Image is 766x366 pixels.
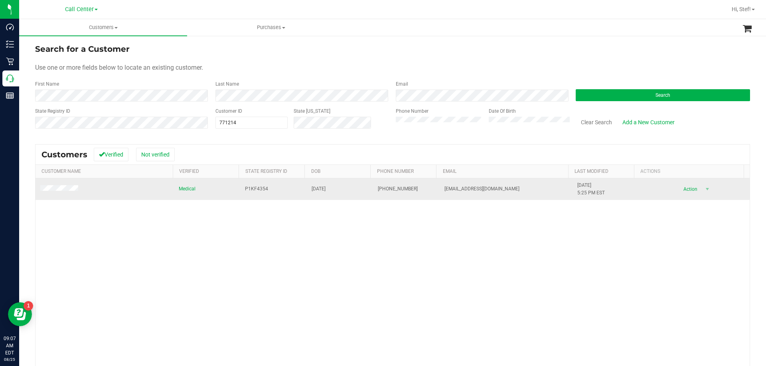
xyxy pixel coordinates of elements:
inline-svg: Inventory [6,40,14,48]
span: Search [655,92,670,98]
span: [PHONE_NUMBER] [378,185,418,193]
span: Call Center [65,6,94,13]
a: DOB [311,168,320,174]
span: Customers [19,24,187,31]
label: State Registry ID [35,108,70,115]
a: Purchases [187,19,355,36]
span: Purchases [188,24,355,31]
label: Last Name [215,80,239,88]
a: State Registry Id [245,168,287,174]
span: Customers [41,150,87,159]
inline-svg: Retail [6,57,14,65]
span: [DATE] [312,185,326,193]
inline-svg: Call Center [6,74,14,82]
inline-svg: Dashboard [6,23,14,31]
a: Customer Name [41,168,81,174]
button: Verified [94,148,128,161]
p: 09:07 AM EDT [4,335,16,356]
label: Date Of Birth [489,108,516,115]
span: Hi, Stef! [732,6,751,12]
iframe: Resource center [8,302,32,326]
a: Email [443,168,456,174]
label: Customer ID [215,108,242,115]
label: First Name [35,80,59,88]
a: Add a New Customer [617,115,680,129]
span: Action [676,184,702,195]
span: P1KF4354 [245,185,268,193]
button: Clear Search [576,115,617,129]
label: State [US_STATE] [294,108,330,115]
p: 08/25 [4,356,16,362]
span: Use one or more fields below to locate an existing customer. [35,64,203,71]
div: Actions [640,168,741,174]
label: Email [396,80,408,88]
label: Phone Number [396,108,428,115]
button: Not verified [136,148,175,161]
a: Customers [19,19,187,36]
button: Search [576,89,750,101]
inline-svg: Reports [6,92,14,100]
iframe: Resource center unread badge [24,301,33,311]
span: [EMAIL_ADDRESS][DOMAIN_NAME] [444,185,519,193]
span: select [702,184,712,195]
span: Search for a Customer [35,44,130,54]
a: Verified [179,168,199,174]
input: 771214 [216,117,287,128]
span: Medical [179,185,195,193]
a: Phone Number [377,168,414,174]
span: [DATE] 5:25 PM EST [577,182,605,197]
a: Last Modified [574,168,608,174]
